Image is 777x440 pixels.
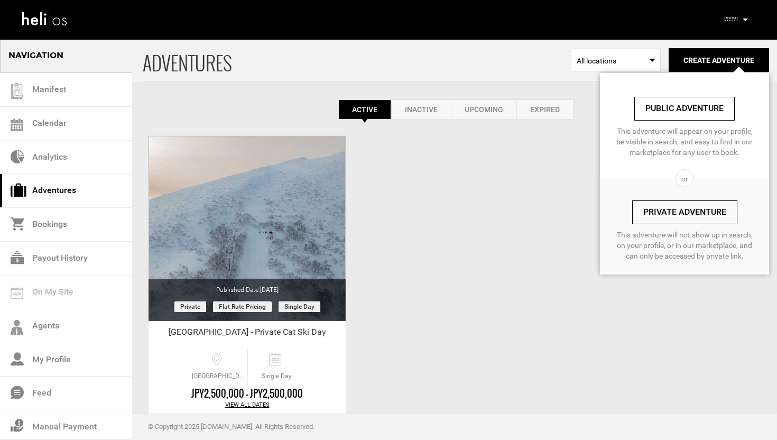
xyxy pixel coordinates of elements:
img: guest-list.svg [9,83,25,99]
span: Private [174,301,206,312]
span: Flat Rate Pricing [213,301,272,312]
a: Upcoming [451,99,516,120]
span: This adventure will appear on your profile, be visible in search, and easy to find in our marketp... [600,126,769,163]
img: calendar.svg [11,118,23,131]
img: on_my_site.svg [11,288,23,299]
img: agents-icon.svg [11,320,23,335]
a: Inactive [391,99,451,120]
div: Published Date: [149,279,346,295]
span: or [676,169,693,187]
a: Active [338,99,391,120]
span: ADVENTURES [143,39,571,81]
span: [GEOGRAPHIC_DATA], [GEOGRAPHIC_DATA], [GEOGRAPHIC_DATA] [189,372,247,381]
span: Single Day [248,372,306,381]
a: Private Adventure [632,200,737,224]
a: Public Adventure [634,97,735,121]
span: This adventure will not show up in search, on your profile, or in our marketplace, and can only b... [600,230,769,267]
div: JPY2,500,000 - JPY2,500,000 [149,387,346,401]
img: d4d51e56ba51b71ae92b8dc13b1be08e.png [723,11,739,27]
button: Create Adventure [669,48,769,72]
span: Single day [279,301,320,312]
div: View All Dates [149,401,346,409]
a: Expired [516,99,573,120]
span: All locations [577,56,655,66]
img: heli-logo [21,6,69,34]
div: [GEOGRAPHIC_DATA] - Private Cat Ski Day [149,326,346,342]
span: [DATE] [260,286,279,294]
span: Select box activate [571,49,661,71]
